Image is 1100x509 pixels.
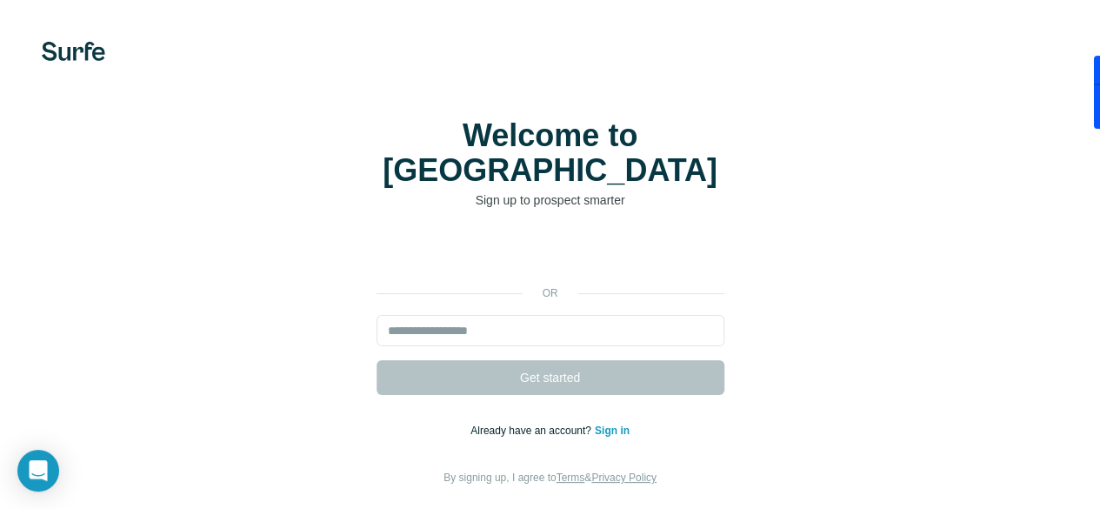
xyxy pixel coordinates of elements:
img: Surfe's logo [42,42,105,61]
span: Already have an account? [470,425,595,437]
iframe: Sign in with Google Button [368,235,733,273]
a: Sign in [595,425,630,437]
p: Sign up to prospect smarter [377,191,724,209]
span: By signing up, I agree to & [443,472,657,484]
h1: Welcome to [GEOGRAPHIC_DATA] [377,118,724,188]
a: Terms [557,472,585,484]
p: or [523,285,578,301]
a: Privacy Policy [591,472,657,484]
div: Open Intercom Messenger [17,450,59,492]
